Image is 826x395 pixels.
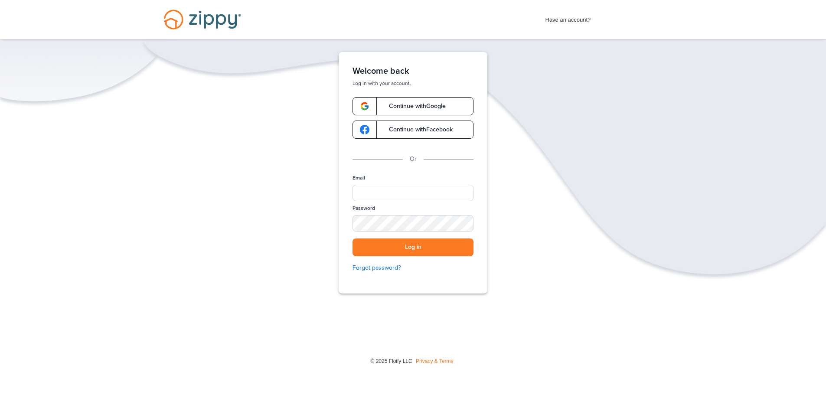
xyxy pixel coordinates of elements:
[380,127,453,133] span: Continue with Facebook
[353,238,473,256] button: Log in
[353,263,473,273] a: Forgot password?
[416,358,453,364] a: Privacy & Terms
[353,215,473,232] input: Password
[360,101,369,111] img: google-logo
[370,358,412,364] span: © 2025 Floify LLC
[353,205,375,212] label: Password
[360,125,369,134] img: google-logo
[353,97,473,115] a: google-logoContinue withGoogle
[353,174,365,182] label: Email
[353,80,473,87] p: Log in with your account.
[353,66,473,76] h1: Welcome back
[353,121,473,139] a: google-logoContinue withFacebook
[545,11,591,25] span: Have an account?
[380,103,446,109] span: Continue with Google
[353,185,473,201] input: Email
[410,154,417,164] p: Or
